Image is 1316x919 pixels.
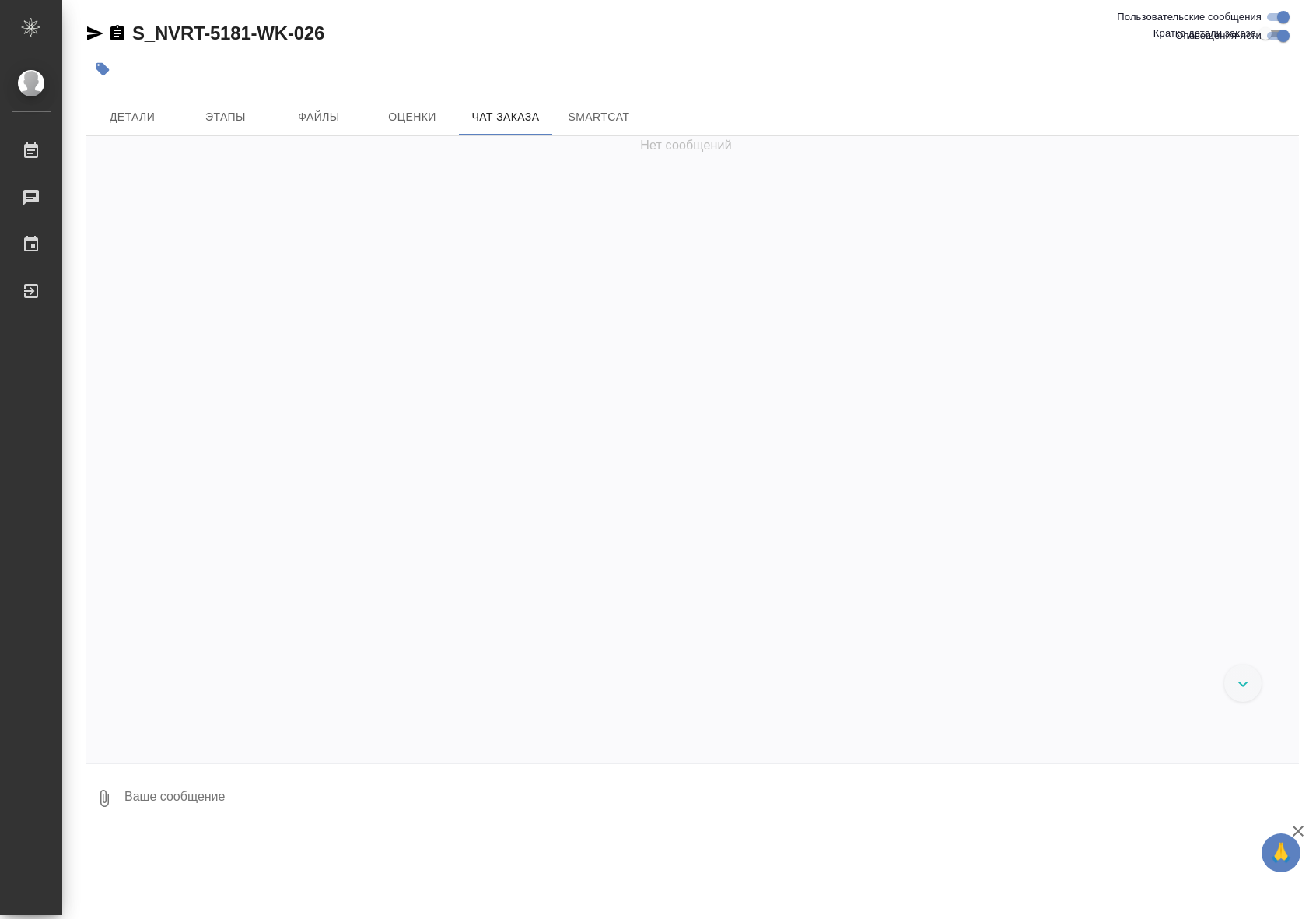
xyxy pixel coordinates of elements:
[375,107,450,127] span: Оценки
[282,107,356,127] span: Файлы
[132,23,324,44] a: S_NVRT-5181-WK-026
[86,52,120,86] button: Добавить тэг
[1175,28,1262,44] span: Оповещения-логи
[640,136,732,155] span: Нет сообщений
[468,107,543,127] span: Чат заказа
[86,24,104,43] button: Скопировать ссылку для ЯМессенджера
[188,107,263,127] span: Этапы
[108,24,127,43] button: Скопировать ссылку
[95,107,170,127] span: Детали
[1268,837,1294,869] span: 🙏
[562,107,636,127] span: SmartCat
[1117,9,1262,25] span: Пользовательские сообщения
[1262,833,1300,872] button: 🙏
